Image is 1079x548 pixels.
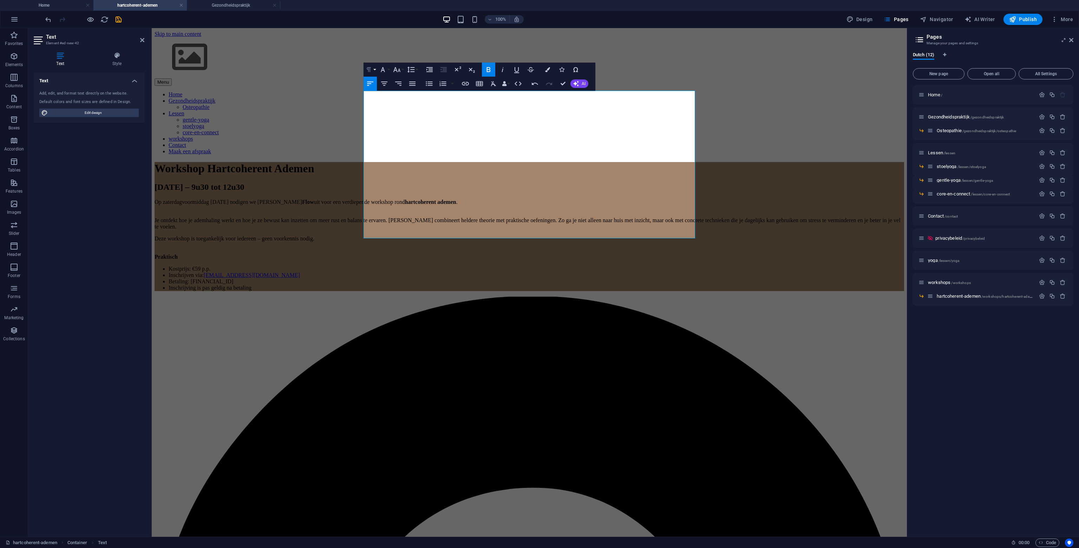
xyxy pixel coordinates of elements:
h3: Manage your pages and settings [927,40,1059,46]
p: Images [7,209,21,215]
button: HTML [511,77,525,91]
button: Insert Link [459,77,472,91]
div: Remove [1060,191,1066,197]
strong: Flow [150,171,162,177]
button: Paragraph Format [364,63,377,77]
h2: Text [46,34,144,40]
button: Undo (Ctrl+Z) [528,77,542,91]
button: Pages [881,14,911,25]
button: Underline (Ctrl+U) [510,63,523,77]
button: Publish [1003,14,1042,25]
h4: Style [90,52,144,67]
button: Superscript [451,63,464,77]
div: Settings [1039,293,1045,299]
button: Open all [967,68,1016,79]
p: Content [6,104,22,110]
strong: hartcoherent ademen [253,171,305,177]
button: Confirm (Ctrl+⏎) [556,77,570,91]
div: Add, edit, and format text directly on the website. [39,91,139,97]
div: Design (Ctrl+Alt+Y) [844,14,876,25]
span: Je ontdekt hoe je ademhaling werkt en hoe je ze bewust kan inzetten om meer rust en balans te erv... [3,189,749,201]
div: Duplicate [1049,150,1055,156]
div: Settings [1039,128,1045,134]
span: Click to select. Double-click to edit [98,539,107,547]
button: Ordered List [450,77,455,91]
button: reload [100,15,109,24]
a: [EMAIL_ADDRESS][DOMAIN_NAME] [52,244,148,250]
button: Italic (Ctrl+I) [496,63,509,77]
button: Bold (Ctrl+B) [482,63,495,77]
span: /privacybeleid [963,237,985,240]
span: / [941,93,942,97]
div: Remove [1060,114,1066,120]
button: Edit design [39,109,139,117]
span: 00 00 [1019,539,1029,547]
p: Tables [8,167,20,173]
span: /lessen/gentle-yoga [961,179,993,182]
button: Font Size [392,63,405,77]
button: Usercentrics [1065,539,1073,547]
div: Remove [1060,279,1066,285]
button: Design [844,14,876,25]
button: 100% [485,15,510,24]
p: Slider [9,231,20,236]
span: New page [916,72,961,76]
div: Settings [1039,92,1045,98]
div: Settings [1039,257,1045,263]
button: Subscript [465,63,478,77]
span: Betaling: [FINANCIAL_ID] [17,250,81,256]
span: Workshop Hartcoherent Ademen [3,134,163,147]
button: undo [44,15,52,24]
span: AI Writer [964,16,995,23]
span: /lessen/stoelyoga [957,165,986,169]
span: Click to open page [935,236,985,241]
h3: Element #ed-new-42 [46,40,130,46]
span: Inschrijving is pas geldig na betaling [17,257,100,263]
button: Code [1035,539,1059,547]
h4: Text [34,52,90,67]
span: All Settings [1022,72,1070,76]
h6: Session time [1011,539,1030,547]
div: Default colors and font sizes are defined in Design. [39,99,139,105]
span: Click to open page [928,92,942,97]
button: Font Family [378,63,391,77]
span: Inschrijven via: [17,244,148,250]
span: Deze workshop is toegankelijk voor iedereen – geen voorkennis nodig. [3,207,163,213]
span: More [1051,16,1073,23]
div: Lessen/lessen [926,150,1035,155]
div: Home/ [926,92,1035,97]
div: core-en-connect/lessen/core-en-connect [935,192,1035,196]
button: Unordered List [423,77,436,91]
div: Duplicate [1049,293,1055,299]
span: Dutch (12) [913,51,934,60]
button: Click here to leave preview mode and continue editing [86,15,94,24]
div: The startpage cannot be deleted [1060,92,1066,98]
div: Settings [1039,150,1045,156]
p: Marketing [4,315,24,321]
button: New page [913,68,964,79]
div: Remove [1060,163,1066,169]
span: Edit design [50,109,137,117]
i: On resize automatically adjust zoom level to fit chosen device. [514,16,520,22]
button: Special Characters [569,63,582,77]
span: /gezondheidspraktijk [970,115,1004,119]
div: Contact/contact [926,214,1035,218]
span: /gezondheidspraktijk/osteopathie [962,129,1016,133]
button: Insert Table [473,77,486,91]
div: Remove [1060,128,1066,134]
p: Features [6,188,22,194]
button: All Settings [1019,68,1073,79]
span: Code [1039,539,1056,547]
div: Settings [1039,213,1045,219]
span: Lessen [928,150,955,155]
strong: [DATE] – 9u30 tot 12u30 [3,154,93,163]
p: Forms [8,294,20,299]
p: Elements [5,62,23,67]
p: Collections [3,336,25,342]
div: workshops/workshops [926,280,1035,285]
h4: Gezondheidspraktijk [187,1,280,9]
span: /lessen [944,151,955,155]
i: Reload page [100,15,109,24]
span: : [1024,540,1025,545]
nav: breadcrumb [67,539,107,547]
